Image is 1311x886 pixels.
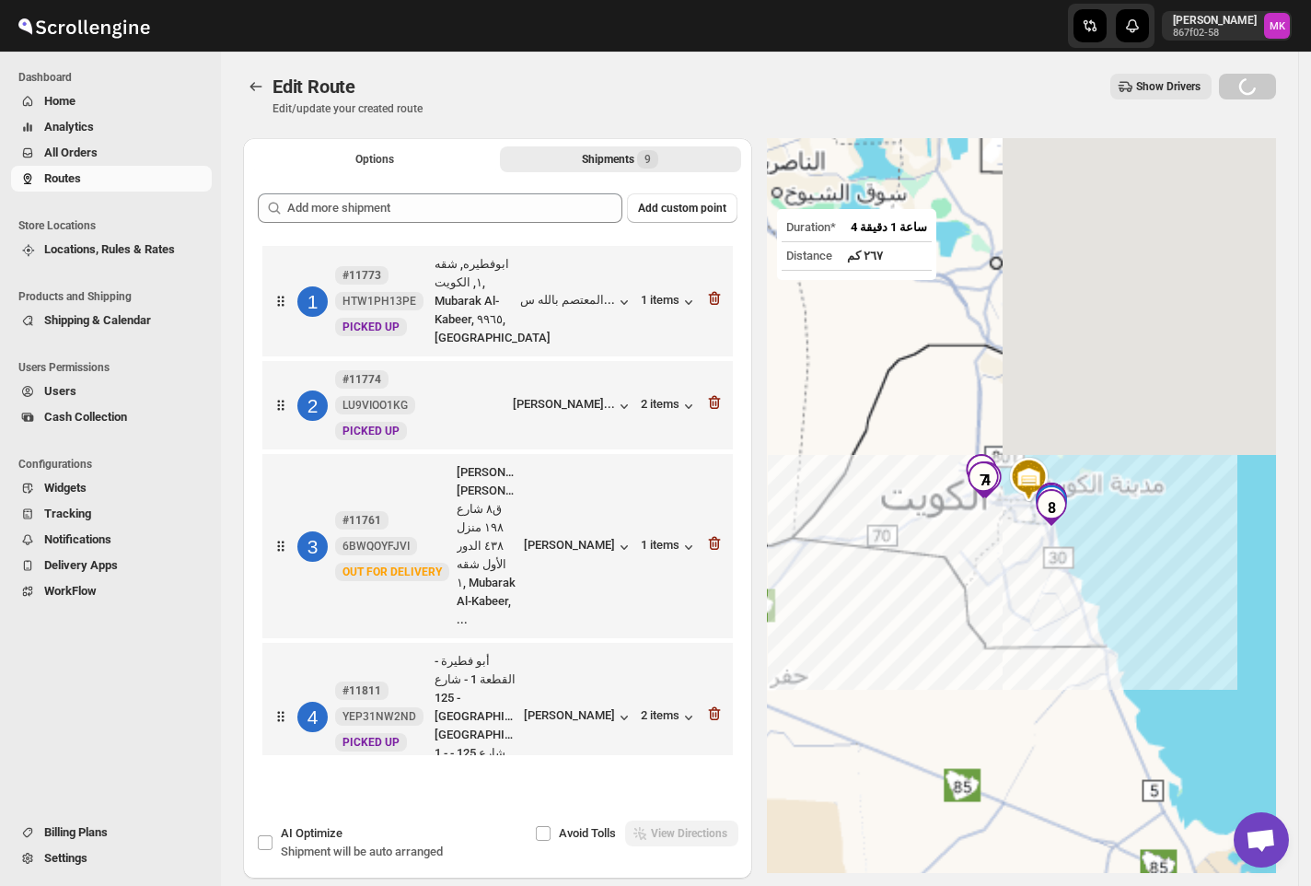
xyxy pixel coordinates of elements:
[44,94,75,108] span: Home
[262,643,733,790] div: 4#11811 YEP31NW2NDNewPICKED UPأبو فطيرة - القطعة 1 - شارع 125 - [GEOGRAPHIC_DATA], [GEOGRAPHIC_DA...
[18,360,212,375] span: Users Permissions
[18,218,212,233] span: Store Locations
[851,220,927,234] span: 4 ساعة 1 دقيقة
[243,179,752,763] div: Selected Shipments
[559,826,616,840] span: Avoid Tolls
[11,114,212,140] button: Analytics
[342,321,400,333] span: PICKED UP
[638,201,726,216] span: Add custom point
[44,242,175,256] span: Locations, Rules & Rates
[435,255,513,347] div: ابوفطيره, شقه ١, الكويت, Mubarak Al-Kabeer, ٩٩٦٥, [GEOGRAPHIC_DATA]
[1264,13,1290,39] span: Mostafa Khalifa
[273,101,423,116] p: Edit/update your created route
[342,736,400,749] span: PICKED UP
[1033,489,1070,526] div: 8
[243,74,269,99] button: Routes
[513,397,633,415] button: [PERSON_NAME]...
[520,293,615,307] div: المعتصم بالله س...
[11,578,212,604] button: WorkFlow
[11,237,212,262] button: Locations, Rules & Rates
[254,146,496,172] button: All Route Options
[786,249,832,262] span: Distance
[44,825,108,839] span: Billing Plans
[1136,79,1201,94] span: Show Drivers
[11,140,212,166] button: All Orders
[281,845,443,858] span: Shipment will be auto arranged
[44,507,91,520] span: Tracking
[644,152,651,167] span: 9
[44,313,151,327] span: Shipping & Calendar
[342,425,400,437] span: PICKED UP
[342,398,408,413] span: LU9VIOO1KG
[44,532,111,546] span: Notifications
[11,308,212,333] button: Shipping & Calendar
[520,293,633,311] button: المعتصم بالله س...
[963,454,1000,491] div: 5
[1110,74,1212,99] button: Show Drivers
[342,684,381,697] b: #11811
[15,3,153,49] img: ScrollEngine
[965,461,1002,498] div: 7
[11,166,212,192] button: Routes
[500,146,742,172] button: Selected Shipments
[18,289,212,304] span: Products and Shipping
[297,286,328,317] div: 1
[11,501,212,527] button: Tracking
[641,538,698,556] button: 1 items
[262,454,733,638] div: 3#11761 6BWQOYFJVINewOUT FOR DELIVERY[PERSON_NAME]ه, [PERSON_NAME]ه ق٨ شارع ١٩٨ منزل ٤٣٨ الدور ال...
[18,70,212,85] span: Dashboard
[281,826,342,840] span: AI Optimize
[44,410,127,424] span: Cash Collection
[641,293,698,311] button: 1 items
[11,379,212,404] button: Users
[342,269,381,282] b: #11773
[11,475,212,501] button: Widgets
[1162,11,1292,41] button: User menu
[1173,13,1257,28] p: [PERSON_NAME]
[968,461,1004,498] div: 4
[342,709,416,724] span: YEP31NW2ND
[297,702,328,732] div: 4
[11,527,212,553] button: Notifications
[435,652,516,781] div: أبو فطيرة - القطعة 1 - شارع 125 - [GEOGRAPHIC_DATA], [GEOGRAPHIC_DATA] 1 - شارع 125 - منز...
[342,514,381,527] b: #11761
[44,584,97,598] span: WorkFlow
[582,150,658,169] div: Shipments
[847,249,883,262] span: ٢٦٧ كم
[513,397,615,411] div: [PERSON_NAME]...
[355,152,394,167] span: Options
[11,820,212,845] button: Billing Plans
[11,88,212,114] button: Home
[1033,483,1070,519] div: 2
[44,120,94,134] span: Analytics
[297,531,328,562] div: 3
[44,171,81,185] span: Routes
[627,193,737,223] button: Add custom point
[1270,20,1286,32] text: MK
[44,481,87,495] span: Widgets
[342,373,381,386] b: #11774
[262,361,733,449] div: 2#11774 LU9VIOO1KGNewPICKED UP[PERSON_NAME]...2 items
[457,463,516,629] div: [PERSON_NAME]ه, [PERSON_NAME]ه ق٨ شارع ١٩٨ منزل ٤٣٨ الدور الأول شقه ١, Mubarak Al-Kabeer, ...
[44,146,98,159] span: All Orders
[44,384,76,398] span: Users
[287,193,622,223] input: Add more shipment
[342,565,442,578] span: OUT FOR DELIVERY
[297,391,328,421] div: 2
[524,708,633,727] button: [PERSON_NAME]
[524,538,633,556] button: [PERSON_NAME]
[273,76,355,98] span: Edit Route
[786,220,836,234] span: Duration*
[18,457,212,472] span: Configurations
[11,845,212,871] button: Settings
[641,397,698,415] button: 2 items
[641,708,698,727] button: 2 items
[1234,812,1289,868] div: دردشة مفتوحة
[262,246,733,356] div: 1#11773 HTW1PH13PENewPICKED UPابوفطيره, شقه ١, الكويت, Mubarak Al-Kabeer, ٩٩٦٥, [GEOGRAPHIC_DATA]...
